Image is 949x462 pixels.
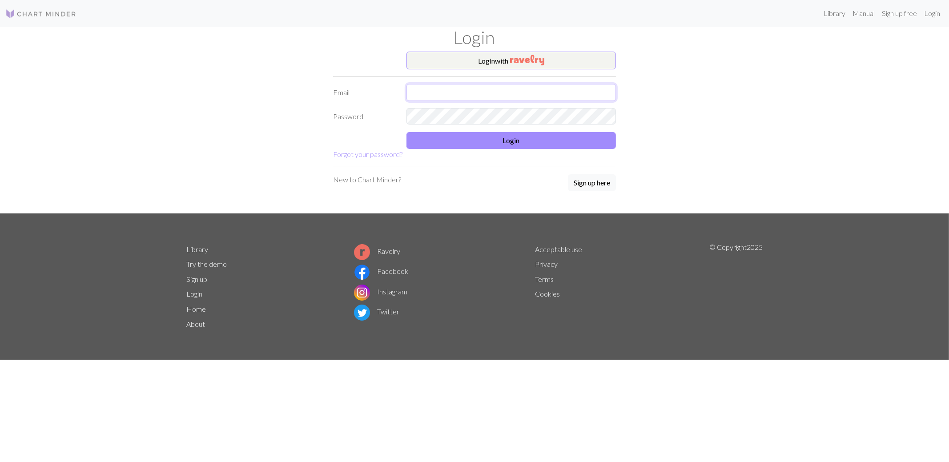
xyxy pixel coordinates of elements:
[535,289,560,298] a: Cookies
[354,287,407,296] a: Instagram
[5,8,76,19] img: Logo
[535,260,558,268] a: Privacy
[181,27,768,48] h1: Login
[820,4,849,22] a: Library
[354,267,408,275] a: Facebook
[354,247,400,255] a: Ravelry
[406,52,616,69] button: Loginwith
[406,132,616,149] button: Login
[186,275,207,283] a: Sign up
[186,289,202,298] a: Login
[568,174,616,191] button: Sign up here
[921,4,944,22] a: Login
[354,244,370,260] img: Ravelry logo
[709,242,763,332] p: © Copyright 2025
[535,245,582,253] a: Acceptable use
[878,4,921,22] a: Sign up free
[535,275,554,283] a: Terms
[849,4,878,22] a: Manual
[354,307,399,316] a: Twitter
[568,174,616,192] a: Sign up here
[333,174,401,185] p: New to Chart Minder?
[186,245,208,253] a: Library
[328,84,401,101] label: Email
[186,260,227,268] a: Try the demo
[186,320,205,328] a: About
[186,305,206,313] a: Home
[354,305,370,321] img: Twitter logo
[510,55,544,65] img: Ravelry
[328,108,401,125] label: Password
[354,285,370,301] img: Instagram logo
[354,264,370,280] img: Facebook logo
[333,150,402,158] a: Forgot your password?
